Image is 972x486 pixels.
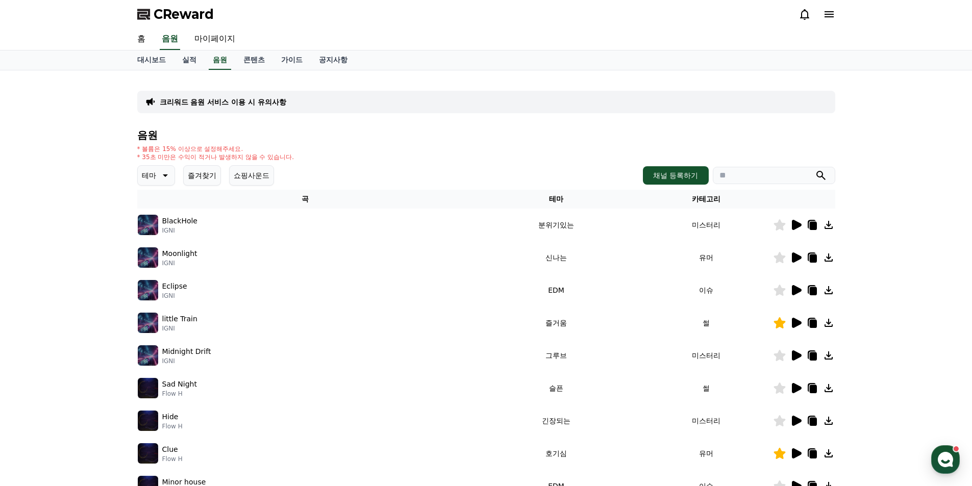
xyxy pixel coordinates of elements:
th: 테마 [473,190,639,209]
p: Flow H [162,422,183,430]
p: * 볼륨은 15% 이상으로 설정해주세요. [137,145,294,153]
span: 설정 [158,339,170,347]
td: 신나는 [473,241,639,274]
span: 홈 [32,339,38,347]
span: CReward [154,6,214,22]
p: little Train [162,314,197,324]
td: 유머 [639,241,773,274]
button: 쇼핑사운드 [229,165,274,186]
td: 썰 [639,306,773,339]
p: IGNI [162,292,187,300]
a: 실적 [174,50,205,70]
a: 대시보드 [129,50,174,70]
button: 즐겨찾기 [183,165,221,186]
td: EDM [473,274,639,306]
p: IGNI [162,259,197,267]
td: 긴장되는 [473,404,639,437]
a: 콘텐츠 [235,50,273,70]
th: 곡 [137,190,473,209]
td: 유머 [639,437,773,470]
span: 대화 [93,339,106,347]
p: IGNI [162,357,211,365]
p: * 35초 미만은 수익이 적거나 발생하지 않을 수 있습니다. [137,153,294,161]
a: 대화 [67,323,132,349]
a: 음원 [160,29,180,50]
td: 미스터리 [639,209,773,241]
img: music [138,247,158,268]
a: 마이페이지 [186,29,243,50]
p: Flow H [162,455,183,463]
img: music [138,411,158,431]
img: music [138,313,158,333]
img: music [138,443,158,464]
img: music [138,215,158,235]
a: 가이드 [273,50,311,70]
td: 미스터리 [639,339,773,372]
p: Flow H [162,390,197,398]
td: 미스터리 [639,404,773,437]
p: BlackHole [162,216,197,226]
td: 썰 [639,372,773,404]
p: Moonlight [162,248,197,259]
td: 호기심 [473,437,639,470]
a: 공지사항 [311,50,356,70]
td: 이슈 [639,274,773,306]
p: 테마 [142,168,156,183]
p: Sad Night [162,379,197,390]
p: IGNI [162,226,197,235]
a: 홈 [129,29,154,50]
button: 테마 [137,165,175,186]
td: 분위기있는 [473,209,639,241]
td: 즐거움 [473,306,639,339]
a: 음원 [209,50,231,70]
p: Clue [162,444,178,455]
a: 크리워드 음원 서비스 이용 시 유의사항 [160,97,286,107]
td: 슬픈 [473,372,639,404]
img: music [138,378,158,398]
img: music [138,345,158,366]
p: Hide [162,412,179,422]
th: 카테고리 [639,190,773,209]
p: Midnight Drift [162,346,211,357]
button: 채널 등록하기 [643,166,708,185]
a: 설정 [132,323,196,349]
p: Eclipse [162,281,187,292]
img: music [138,280,158,300]
a: 홈 [3,323,67,349]
a: CReward [137,6,214,22]
p: IGNI [162,324,197,332]
h4: 음원 [137,130,835,141]
td: 그루브 [473,339,639,372]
